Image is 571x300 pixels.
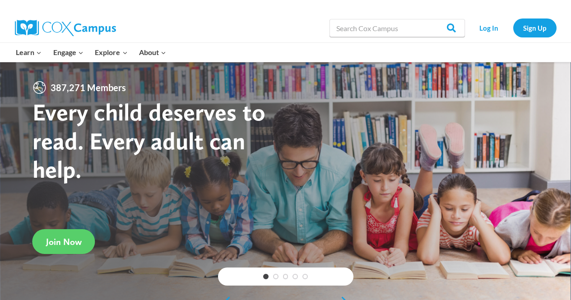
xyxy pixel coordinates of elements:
a: 4 [292,274,298,279]
span: 387,271 Members [47,80,130,95]
span: Join Now [46,236,82,247]
a: 1 [263,274,269,279]
a: 3 [283,274,288,279]
a: 5 [302,274,308,279]
img: Cox Campus [15,20,116,36]
span: Learn [16,46,42,58]
span: Explore [95,46,127,58]
a: Join Now [32,229,95,254]
span: About [139,46,166,58]
nav: Primary Navigation [10,43,172,62]
a: Log In [469,18,509,37]
span: Engage [53,46,84,58]
nav: Secondary Navigation [469,18,557,37]
strong: Every child deserves to read. Every adult can help. [32,97,265,184]
input: Search Cox Campus [330,19,465,37]
a: Sign Up [513,18,557,37]
a: 2 [273,274,279,279]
